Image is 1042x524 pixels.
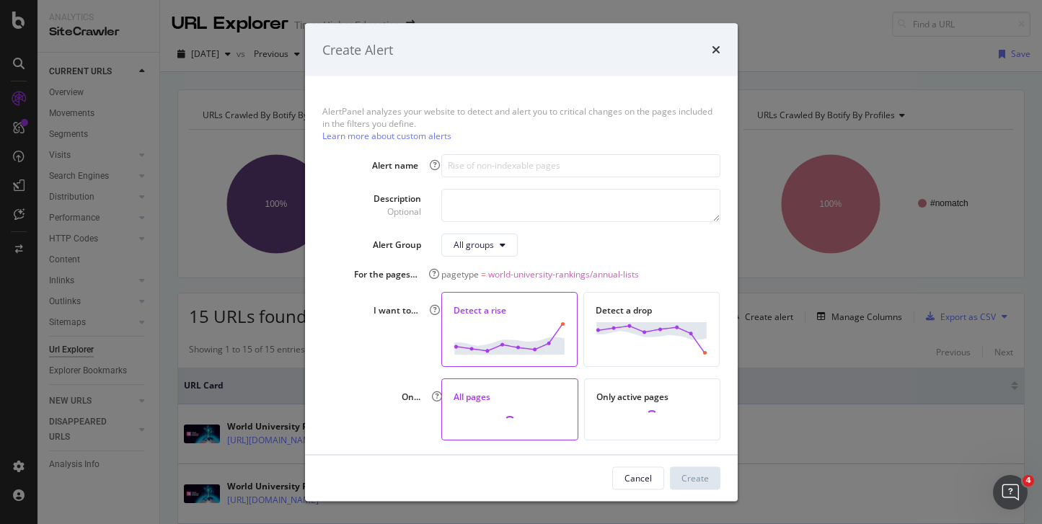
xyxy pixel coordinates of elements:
[596,321,707,354] img: AeSs0y7f63iwAAAAAElFTkSuQmCC
[681,471,709,484] div: Create
[322,40,393,59] div: Create Alert
[481,267,486,280] span: =
[369,303,418,316] div: I want to…
[350,267,418,280] div: For the pages…
[454,321,565,354] img: W8JFDcoAAAAAElFTkSuQmCC
[441,154,720,177] input: Rise of non-indexable pages
[374,205,421,217] div: Optional
[712,40,720,59] div: times
[1023,475,1034,487] span: 4
[612,466,664,489] button: Cancel
[305,23,738,501] div: modal
[441,233,518,256] button: All groups
[322,130,451,142] a: Learn more about custom alerts
[395,391,420,403] div: On...
[322,105,720,142] div: AlertPanel analyzes your website to detect and alert you to critical changes on the pages include...
[624,471,652,484] div: Cancel
[373,239,421,251] div: Alert Group
[368,159,418,172] div: Alert name
[322,132,451,141] button: Learn more about custom alerts
[670,466,720,489] button: Create
[488,267,639,280] span: world-university-rankings/annual-lists
[993,475,1028,510] iframe: Intercom live chat
[441,267,479,280] span: pagetype
[454,239,494,251] div: All groups
[454,303,565,316] div: Detect a rise
[596,391,708,403] div: Only active pages
[454,391,566,403] div: All pages
[374,192,421,217] div: Description
[596,303,707,316] div: Detect a drop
